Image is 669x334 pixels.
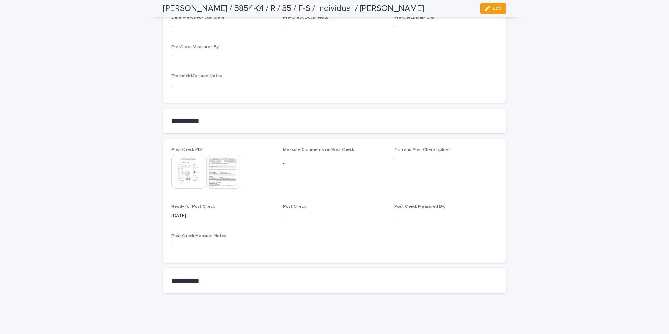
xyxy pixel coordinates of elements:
span: Trim and Post Check Upload [394,148,451,152]
p: - [283,212,386,220]
span: Ready for Post Check [171,204,215,209]
span: Pre Check Measured By: [171,45,220,49]
p: - [171,81,498,89]
span: Post Check PDF [171,148,204,152]
h2: [PERSON_NAME] / 5854-01 / R / 35 / F-S / Individual / [PERSON_NAME] [163,4,424,14]
span: Pre-Check Documents [283,15,328,20]
span: Post Check [283,204,306,209]
button: Edit [480,3,506,14]
span: Date Pre-Check Complete [171,15,225,20]
p: - [394,155,498,162]
p: - [171,241,498,249]
span: Edit [493,6,501,11]
span: Measure Comments on Post Check [283,148,354,152]
p: - [283,23,386,30]
p: - [394,23,498,30]
p: - [283,160,386,167]
p: [DATE] [171,212,275,220]
span: Precheck Measure Notes [171,74,222,78]
p: - [171,52,275,60]
p: - [394,212,498,220]
span: Pre-Check Mark Ups [394,15,434,20]
span: Post Check Measure Notes [171,234,226,238]
span: Post Check Measured By: [394,204,445,209]
p: - [171,23,275,30]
